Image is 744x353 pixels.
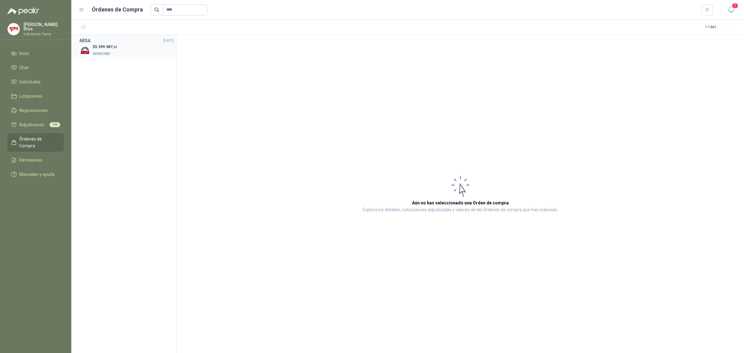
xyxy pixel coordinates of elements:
[7,119,64,131] a: Adjudicación145
[113,45,117,49] span: ,95
[732,3,738,9] span: 1
[8,23,20,35] img: Company Logo
[19,107,48,114] span: Negociaciones
[7,47,64,59] a: Inicio
[7,7,39,15] img: Logo peakr
[24,32,64,36] p: Industrias Tomy
[7,105,64,116] a: Negociaciones
[19,78,41,85] span: Solicitudes
[19,171,55,178] span: Manuales y ayuda
[7,62,64,74] a: Chat
[725,4,737,16] button: 1
[93,52,110,56] span: OCP007435
[93,44,117,50] p: $
[19,136,58,149] span: Órdenes de Compra
[163,38,174,44] span: [DATE]
[95,45,117,49] span: 5.399.987
[79,37,91,44] h3: ARSA
[79,37,174,57] a: ARSA[DATE] Company Logo$5.399.987,95OCP007435
[92,5,143,14] h1: Órdenes de Compra
[19,157,42,163] span: Remisiones
[19,50,29,57] span: Inicio
[24,22,64,31] p: [PERSON_NAME] Ríos
[19,93,42,100] span: Licitaciones
[19,64,29,71] span: Chat
[7,154,64,166] a: Remisiones
[19,121,44,128] span: Adjudicación
[412,199,509,206] h3: Aún no has seleccionado una Orden de compra
[50,122,60,127] span: 145
[7,133,64,152] a: Órdenes de Compra
[7,76,64,88] a: Solicitudes
[363,206,558,214] p: Explora los detalles, cotizaciones adjudicadas y valores de las Órdenes de compra que has realizado.
[79,45,90,56] img: Company Logo
[705,22,737,32] div: 1 - 1 de 1
[7,90,64,102] a: Licitaciones
[7,168,64,180] a: Manuales y ayuda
